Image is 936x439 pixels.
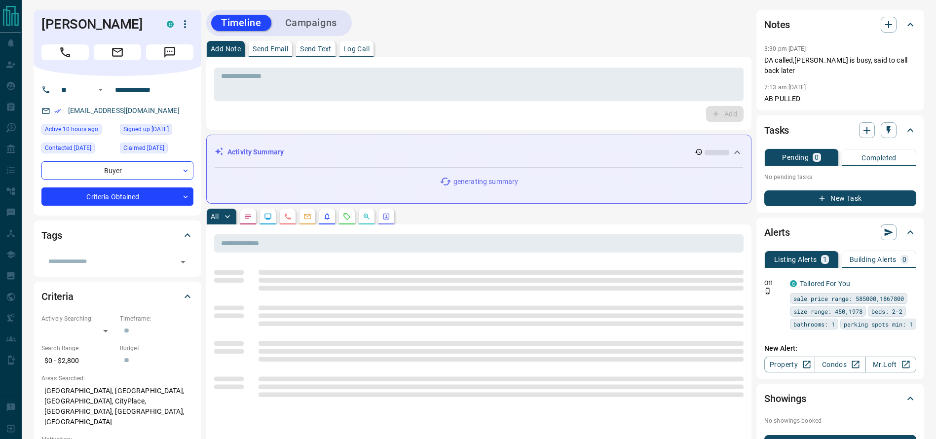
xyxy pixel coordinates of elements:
[211,213,219,220] p: All
[284,213,292,220] svg: Calls
[764,84,806,91] p: 7:13 am [DATE]
[764,17,790,33] h2: Notes
[343,45,370,52] p: Log Call
[764,118,916,142] div: Tasks
[300,45,332,52] p: Send Text
[764,357,815,372] a: Property
[211,45,241,52] p: Add Note
[41,344,115,353] p: Search Range:
[211,15,271,31] button: Timeline
[68,107,180,114] a: [EMAIL_ADDRESS][DOMAIN_NAME]
[303,213,311,220] svg: Emails
[764,170,916,184] p: No pending tasks
[323,213,331,220] svg: Listing Alerts
[764,13,916,37] div: Notes
[343,213,351,220] svg: Requests
[850,256,897,263] p: Building Alerts
[54,108,61,114] svg: Email Verified
[382,213,390,220] svg: Agent Actions
[764,288,771,294] svg: Push Notification Only
[453,177,518,187] p: generating summary
[120,124,193,138] div: Sun Sep 08 2024
[41,16,152,32] h1: [PERSON_NAME]
[41,44,89,60] span: Call
[244,213,252,220] svg: Notes
[123,143,164,153] span: Claimed [DATE]
[902,256,906,263] p: 0
[764,416,916,425] p: No showings booked
[45,143,91,153] span: Contacted [DATE]
[146,44,193,60] span: Message
[774,256,817,263] p: Listing Alerts
[871,306,902,316] span: beds: 2-2
[41,383,193,430] p: [GEOGRAPHIC_DATA], [GEOGRAPHIC_DATA], [GEOGRAPHIC_DATA], CityPlace, [GEOGRAPHIC_DATA], [GEOGRAPHI...
[41,223,193,247] div: Tags
[764,55,916,76] p: DA called,[PERSON_NAME] is busy, said to call back later
[41,124,115,138] div: Tue Oct 14 2025
[94,44,141,60] span: Email
[800,280,850,288] a: Tailored For You
[253,45,288,52] p: Send Email
[227,147,284,157] p: Activity Summary
[764,387,916,410] div: Showings
[176,255,190,269] button: Open
[363,213,371,220] svg: Opportunities
[41,143,115,156] div: Fri Oct 03 2025
[41,314,115,323] p: Actively Searching:
[275,15,347,31] button: Campaigns
[167,21,174,28] div: condos.ca
[41,187,193,206] div: Criteria Obtained
[815,357,865,372] a: Condos
[41,289,74,304] h2: Criteria
[41,161,193,180] div: Buyer
[764,122,789,138] h2: Tasks
[123,124,169,134] span: Signed up [DATE]
[793,293,904,303] span: sale price range: 585000,1867800
[764,391,806,406] h2: Showings
[865,357,916,372] a: Mr.Loft
[45,124,98,134] span: Active 10 hours ago
[41,285,193,308] div: Criteria
[764,94,916,104] p: AB PULLED
[815,154,819,161] p: 0
[41,353,115,369] p: $0 - $2,800
[215,143,743,161] div: Activity Summary
[764,343,916,354] p: New Alert:
[764,279,784,288] p: Off
[764,220,916,244] div: Alerts
[793,306,862,316] span: size range: 450,1978
[95,84,107,96] button: Open
[844,319,913,329] span: parking spots min: 1
[764,45,806,52] p: 3:30 pm [DATE]
[782,154,809,161] p: Pending
[120,314,193,323] p: Timeframe:
[764,190,916,206] button: New Task
[764,224,790,240] h2: Alerts
[264,213,272,220] svg: Lead Browsing Activity
[41,374,193,383] p: Areas Searched:
[120,344,193,353] p: Budget:
[823,256,827,263] p: 1
[790,280,797,287] div: condos.ca
[120,143,193,156] div: Wed Oct 01 2025
[41,227,62,243] h2: Tags
[793,319,835,329] span: bathrooms: 1
[861,154,897,161] p: Completed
